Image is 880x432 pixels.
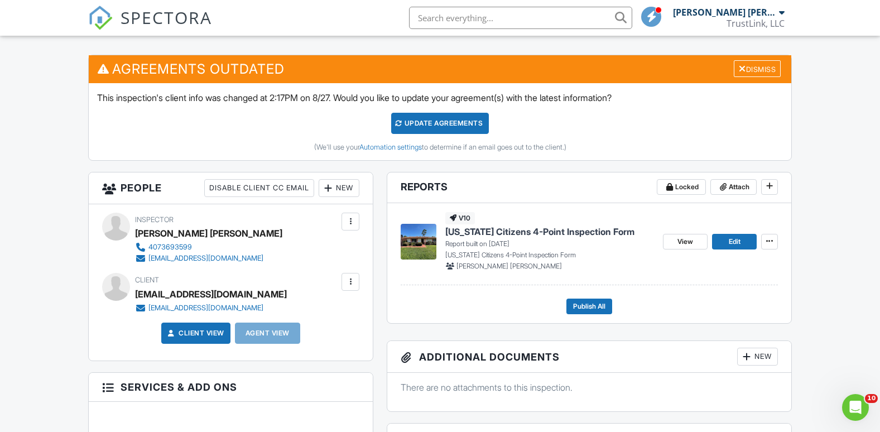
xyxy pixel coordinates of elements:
[89,55,792,83] h3: Agreements Outdated
[148,304,263,313] div: [EMAIL_ADDRESS][DOMAIN_NAME]
[135,242,273,253] a: 4073693599
[88,6,113,30] img: The Best Home Inspection Software - Spectora
[135,225,282,242] div: [PERSON_NAME] [PERSON_NAME]
[387,341,791,373] h3: Additional Documents
[734,60,781,78] div: Dismiss
[135,253,273,264] a: [EMAIL_ADDRESS][DOMAIN_NAME]
[204,179,314,197] div: Disable Client CC Email
[737,348,778,366] div: New
[865,394,878,403] span: 10
[319,179,359,197] div: New
[409,7,632,29] input: Search everything...
[148,254,263,263] div: [EMAIL_ADDRESS][DOMAIN_NAME]
[135,286,287,303] div: [EMAIL_ADDRESS][DOMAIN_NAME]
[673,7,776,18] div: [PERSON_NAME] [PERSON_NAME]
[148,243,192,252] div: 4073693599
[401,381,778,393] p: There are no attachments to this inspection.
[135,303,278,314] a: [EMAIL_ADDRESS][DOMAIN_NAME]
[88,15,212,39] a: SPECTORA
[165,328,224,339] a: Client View
[359,143,422,151] a: Automation settings
[135,215,174,224] span: Inspector
[121,6,212,29] span: SPECTORA
[135,276,159,284] span: Client
[97,143,783,152] div: (We'll use your to determine if an email goes out to the client.)
[842,394,869,421] iframe: Intercom live chat
[89,373,373,402] h3: Services & Add ons
[727,18,785,29] div: TrustLink, LLC
[391,113,489,134] div: Update Agreements
[89,172,373,204] h3: People
[89,83,792,160] div: This inspection's client info was changed at 2:17PM on 8/27. Would you like to update your agreem...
